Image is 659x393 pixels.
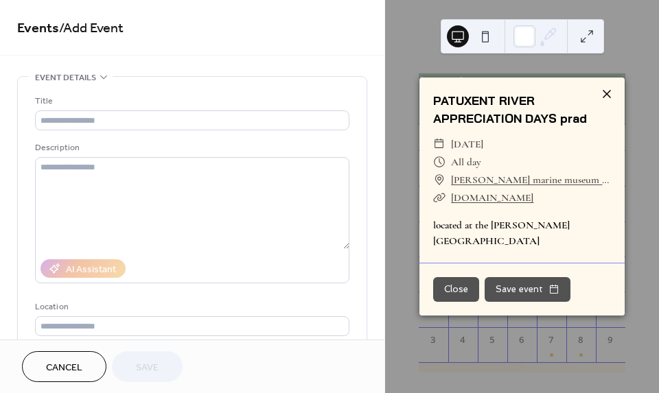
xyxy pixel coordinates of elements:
[433,277,479,302] button: Close
[35,141,347,155] div: Description
[433,189,446,206] div: ​
[433,153,446,171] div: ​
[22,351,106,382] button: Cancel
[17,15,59,42] a: Events
[451,153,481,171] span: All day
[433,135,446,153] div: ​
[35,71,96,85] span: Event details
[451,135,483,153] span: [DATE]
[433,171,446,189] div: ​
[59,15,124,42] span: / Add Event
[433,93,587,126] a: PATUXENT RIVER APPRECIATION DAYS prad
[419,217,625,249] div: located at the [PERSON_NAME][GEOGRAPHIC_DATA]
[451,191,533,204] a: [DOMAIN_NAME]
[35,94,347,108] div: Title
[485,277,570,302] button: Save event
[46,361,82,375] span: Cancel
[451,171,611,189] a: [PERSON_NAME] marine museum [PERSON_NAME] md
[35,300,347,314] div: Location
